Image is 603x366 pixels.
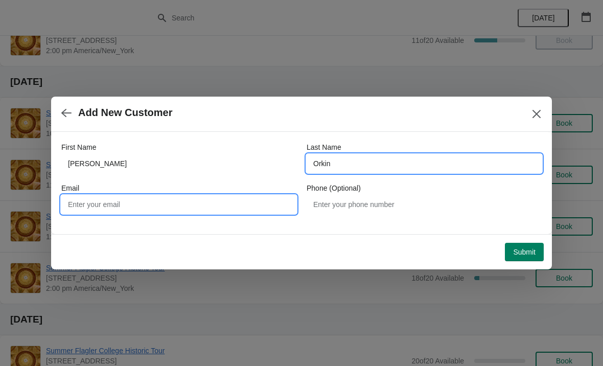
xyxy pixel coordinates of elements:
button: Submit [505,243,544,261]
span: Submit [513,248,536,256]
label: Email [61,183,79,193]
input: John [61,154,296,173]
label: Last Name [307,142,341,152]
input: Enter your email [61,195,296,214]
button: Close [527,105,546,123]
label: Phone (Optional) [307,183,361,193]
input: Smith [307,154,542,173]
input: Enter your phone number [307,195,542,214]
h2: Add New Customer [78,107,172,119]
label: First Name [61,142,96,152]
